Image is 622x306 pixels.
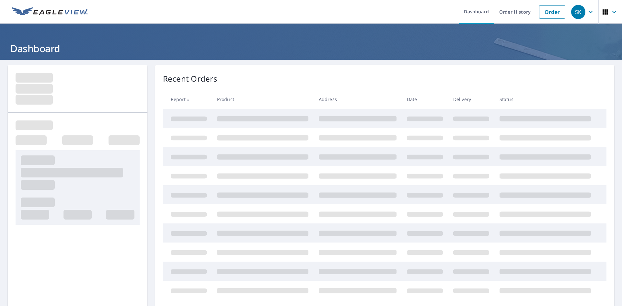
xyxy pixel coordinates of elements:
a: Order [539,5,565,19]
th: Status [494,90,596,109]
img: EV Logo [12,7,88,17]
div: SK [571,5,585,19]
p: Recent Orders [163,73,217,85]
th: Product [212,90,314,109]
th: Report # [163,90,212,109]
th: Delivery [448,90,494,109]
th: Address [314,90,402,109]
th: Date [402,90,448,109]
h1: Dashboard [8,42,614,55]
